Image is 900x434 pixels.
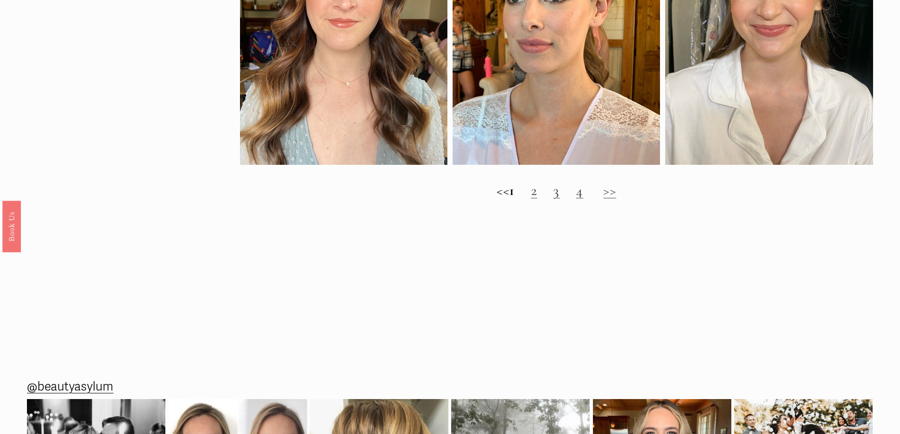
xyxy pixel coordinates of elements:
[2,200,21,252] a: Book Us
[576,182,583,199] a: 4
[553,182,560,199] a: 3
[27,376,113,398] a: @beautyasylum
[531,182,538,199] a: 2
[509,182,515,199] strong: 1
[240,182,873,199] h2: <<
[603,182,616,199] a: >>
